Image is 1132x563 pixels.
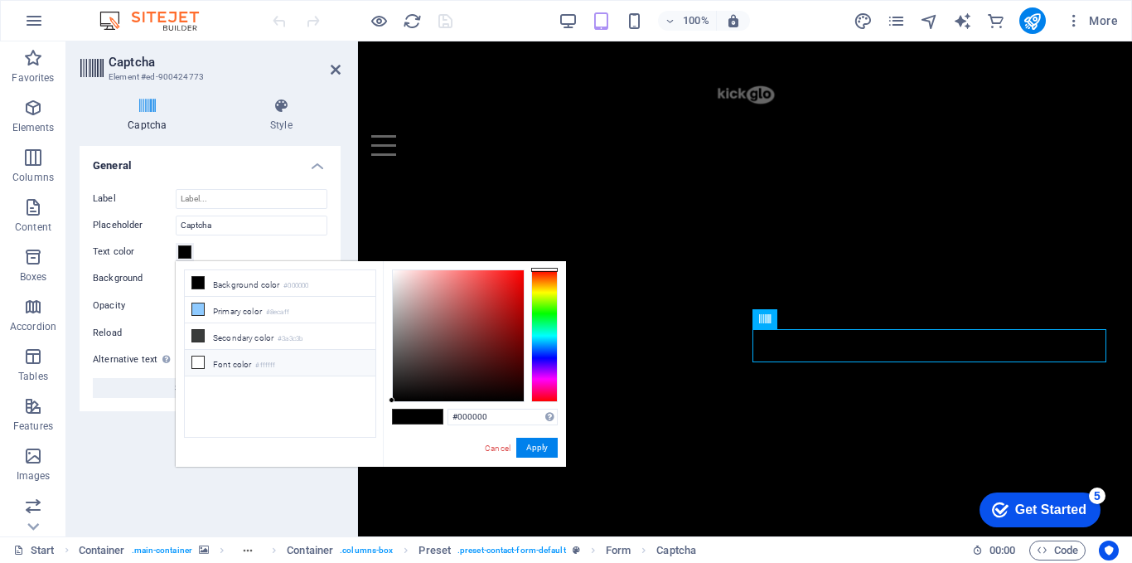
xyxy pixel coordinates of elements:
small: #000000 [283,280,308,292]
label: Background [93,269,176,289]
button: Apply [516,438,558,458]
button: Click here to leave preview mode and continue editing [369,11,389,31]
span: Click to select. Double-click to edit [79,541,125,561]
li: Secondary color [185,323,375,350]
input: Label... [176,189,327,209]
p: Images [17,469,51,483]
a: Click to cancel selection. Double-click to open Pages [13,541,55,561]
span: . columns-box [340,541,393,561]
p: Elements [12,121,55,134]
li: Background color [185,270,375,297]
button: design [854,11,873,31]
label: Placeholder [93,216,176,235]
h4: Style [222,98,341,133]
h4: General [80,146,341,176]
span: . preset-contact-form-default [457,541,566,561]
h4: Captcha [80,98,222,133]
span: . main-container [132,541,192,561]
h3: Element #ed-900424773 [109,70,307,85]
span: Click to select. Double-click to edit [418,541,451,561]
i: This element is a customizable preset [573,546,580,555]
h6: 100% [683,11,709,31]
i: Navigator [920,12,939,31]
p: Accordion [10,320,56,333]
i: Design (Ctrl+Alt+Y) [854,12,873,31]
span: Code [1037,541,1078,561]
i: Reload page [403,12,422,31]
a: Cancel [483,442,512,454]
span: Click to select. Double-click to edit [656,541,696,561]
nav: breadcrumb [79,541,696,561]
li: Primary color [185,297,375,323]
p: Content [15,221,51,234]
p: Features [13,420,53,433]
i: Pages (Ctrl+Alt+S) [887,12,906,31]
i: Publish [1023,12,1042,31]
label: Label [93,189,176,209]
span: More [1066,12,1118,29]
div: Get Started [49,18,120,33]
span: #000000 [393,410,418,424]
span: : [1001,544,1004,556]
button: 100% [658,11,717,31]
button: Usercentrics [1099,541,1119,561]
div: 5 [123,3,139,20]
i: On resize automatically adjust zoom level to fit chosen device. [726,13,741,28]
button: pages [887,11,907,31]
i: AI Writer [953,12,972,31]
p: Favorites [12,71,54,85]
button: commerce [986,11,1006,31]
p: Tables [18,370,48,383]
span: Click to select. Double-click to edit [606,541,631,561]
li: Font color [185,350,375,376]
h2: Captcha [109,55,341,70]
label: Text color [93,242,176,262]
img: Editor Logo [95,11,220,31]
small: #ffffff [255,360,275,371]
label: Opacity [93,301,176,310]
span: Click to select. Double-click to edit [287,541,333,561]
button: navigator [920,11,940,31]
label: Reload [93,323,176,343]
button: text_generator [953,11,973,31]
h6: Session time [972,541,1016,561]
button: publish [1019,7,1046,34]
small: #8ecaff [266,307,289,318]
p: Boxes [20,270,47,284]
button: reload [402,11,422,31]
span: #000000 [418,410,443,424]
button: Show form settings [93,378,327,398]
div: Get Started 5 items remaining, 0% complete [13,8,134,43]
input: Placeholder... [176,216,327,235]
p: Columns [12,171,54,184]
span: Show form settings [175,378,246,398]
i: This element contains a background [199,546,209,555]
label: Alternative text [93,350,176,370]
i: Commerce [986,12,1005,31]
small: #3a3c3b [278,333,302,345]
button: Code [1029,541,1086,561]
span: 00 00 [989,541,1015,561]
button: More [1059,7,1125,34]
